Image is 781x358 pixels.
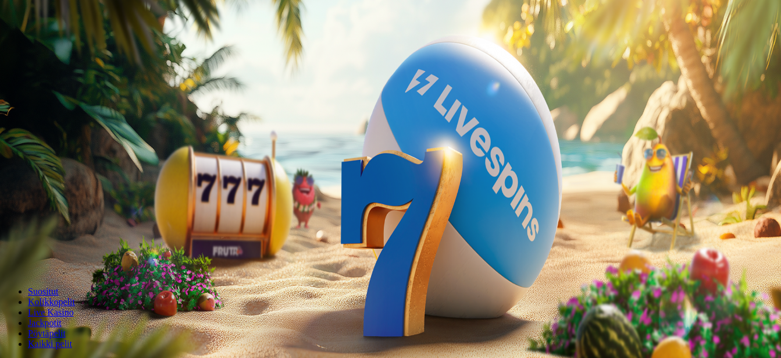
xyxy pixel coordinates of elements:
[28,328,66,338] a: Pöytäpelit
[28,297,75,307] a: Kolikkopelit
[5,267,776,349] nav: Lobby
[28,286,58,296] a: Suositut
[28,318,62,328] a: Jackpotit
[28,307,74,317] a: Live Kasino
[28,339,72,349] span: Kaikki pelit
